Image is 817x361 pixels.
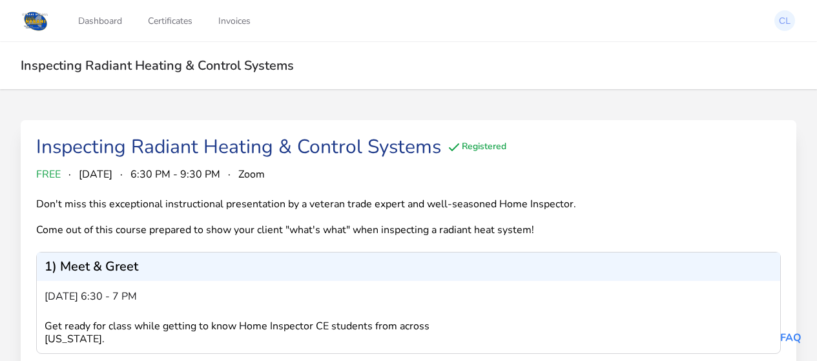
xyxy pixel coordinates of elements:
span: FREE [36,167,61,182]
span: [DATE] [79,167,112,182]
span: 6:30 PM - 9:30 PM [130,167,220,182]
img: Carey lubow [774,10,795,31]
img: Logo [21,9,50,32]
span: · [68,167,71,182]
div: Inspecting Radiant Heating & Control Systems [36,136,441,159]
div: Don't miss this exceptional instructional presentation by a veteran trade expert and well-seasone... [36,198,595,236]
div: Registered [446,139,506,155]
span: [DATE] 6:30 - 7 pm [45,289,137,304]
h2: Inspecting Radiant Heating & Control Systems [21,57,796,74]
a: FAQ [780,331,801,345]
span: Zoom [238,167,265,182]
span: · [228,167,231,182]
p: 1) Meet & Greet [45,260,138,273]
span: · [120,167,123,182]
div: Get ready for class while getting to know Home Inspector CE students from across [US_STATE]. [45,320,469,346]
